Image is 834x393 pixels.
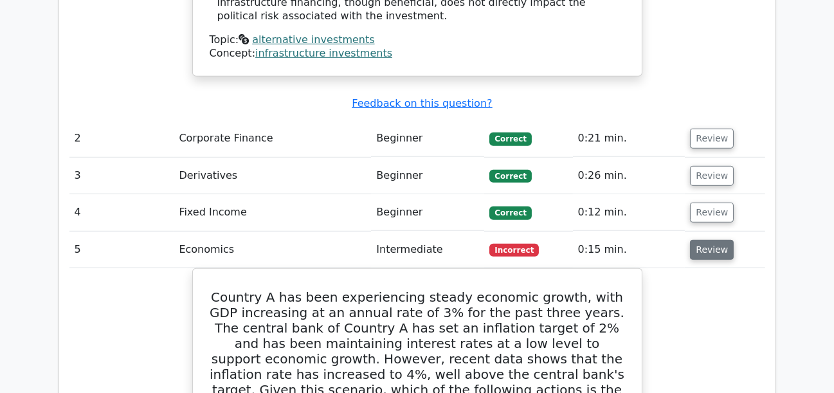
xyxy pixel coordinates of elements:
[69,120,174,157] td: 2
[69,232,174,268] td: 5
[690,203,734,223] button: Review
[489,206,531,219] span: Correct
[210,47,625,60] div: Concept:
[371,120,484,157] td: Beginner
[489,133,531,145] span: Correct
[371,232,484,268] td: Intermediate
[255,47,392,59] a: infrastructure investments
[69,158,174,194] td: 3
[174,158,371,194] td: Derivatives
[690,166,734,186] button: Review
[210,33,625,47] div: Topic:
[573,120,685,157] td: 0:21 min.
[690,129,734,149] button: Review
[371,194,484,231] td: Beginner
[489,170,531,183] span: Correct
[69,194,174,231] td: 4
[573,158,685,194] td: 0:26 min.
[352,97,492,109] a: Feedback on this question?
[371,158,484,194] td: Beginner
[174,232,371,268] td: Economics
[573,232,685,268] td: 0:15 min.
[174,194,371,231] td: Fixed Income
[690,240,734,260] button: Review
[252,33,374,46] a: alternative investments
[489,244,539,257] span: Incorrect
[573,194,685,231] td: 0:12 min.
[174,120,371,157] td: Corporate Finance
